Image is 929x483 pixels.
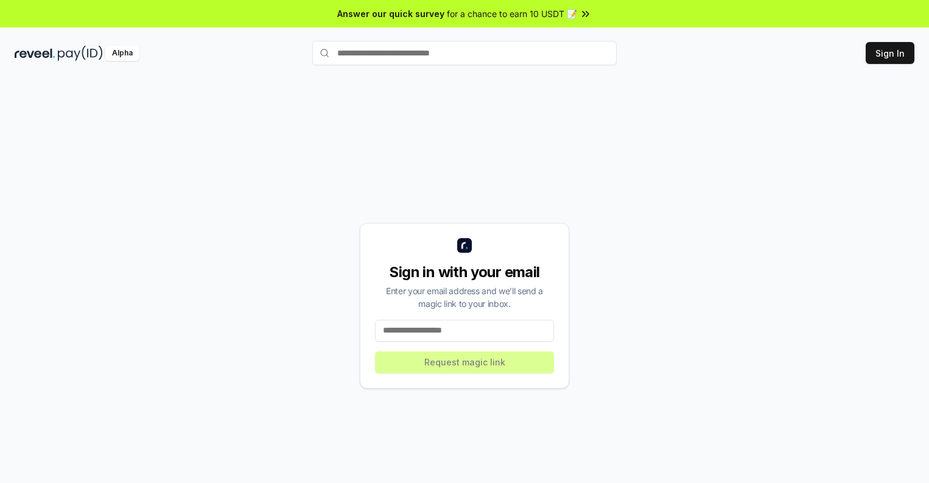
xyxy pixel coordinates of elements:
[375,284,554,310] div: Enter your email address and we’ll send a magic link to your inbox.
[15,46,55,61] img: reveel_dark
[866,42,914,64] button: Sign In
[58,46,103,61] img: pay_id
[105,46,139,61] div: Alpha
[337,7,444,20] span: Answer our quick survey
[457,238,472,253] img: logo_small
[447,7,577,20] span: for a chance to earn 10 USDT 📝
[375,263,554,282] div: Sign in with your email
